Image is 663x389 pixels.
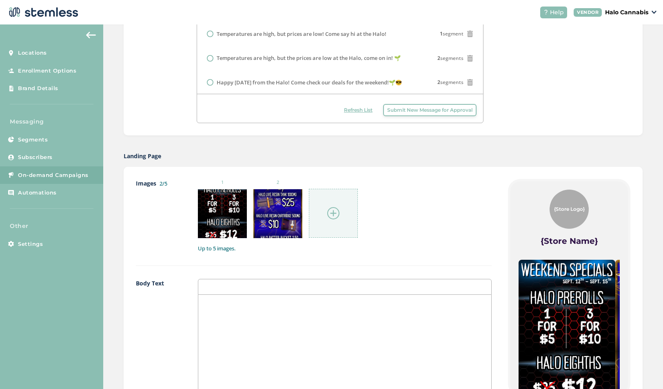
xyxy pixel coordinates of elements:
label: Temperatures are high, but the prices are low at the Halo, come on in! 🌱 [217,54,401,62]
span: {Store Logo} [554,206,585,213]
span: Refresh List [344,106,373,114]
span: segment [440,30,463,38]
label: Landing Page [124,152,161,160]
span: Segments [18,136,48,144]
button: Refresh List [340,104,377,116]
small: 1 [198,179,247,186]
img: icon-help-white-03924b79.svg [543,10,548,15]
img: icon-circle-plus-45441306.svg [327,207,339,219]
label: Happy [DATE] from the Halo! Come check our deals for the weekend!🌱😎 [217,79,402,87]
span: segments [437,55,463,62]
span: Brand Details [18,84,58,93]
span: Submit New Message for Approval [387,106,472,114]
label: 2/5 [160,180,167,187]
strong: 1 [440,30,443,37]
button: Submit New Message for Approval [383,104,477,116]
small: 2 [253,179,302,186]
iframe: Chat Widget [622,350,663,389]
label: Temperatures are high, but prices are low! Come say hi at the Halo! [217,30,386,38]
p: Halo Cannabis [605,8,648,17]
span: Automations [18,189,57,197]
span: segments [437,79,463,86]
span: Help [550,8,564,17]
img: icon-arrow-back-accent-c549486e.svg [86,32,96,38]
label: {Store Name} [541,235,598,247]
strong: 2 [437,55,440,62]
label: Up to 5 images. [198,245,492,253]
div: VENDOR [574,8,602,17]
span: Locations [18,49,47,57]
img: 2Q== [253,189,302,238]
img: logo-dark-0685b13c.svg [7,4,78,20]
span: Settings [18,240,43,248]
img: 2Q== [198,189,247,238]
img: icon_down-arrow-small-66adaf34.svg [652,11,656,14]
label: Images [136,179,182,252]
span: On-demand Campaigns [18,171,89,179]
span: Subscribers [18,153,53,161]
strong: 2 [437,79,440,86]
span: Enrollment Options [18,67,76,75]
